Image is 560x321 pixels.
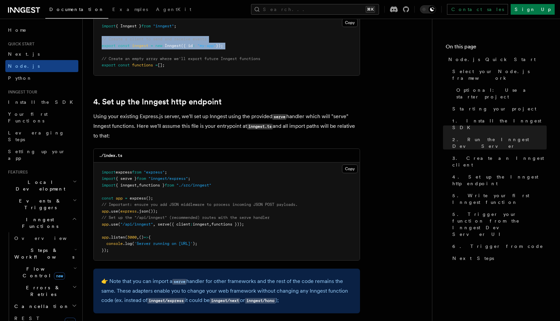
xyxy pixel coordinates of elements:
[12,300,78,312] button: Cancellation
[8,75,32,81] span: Python
[448,56,536,63] span: Node.js Quick Start
[137,176,146,181] span: from
[118,222,120,227] span: (
[5,179,73,192] span: Local Development
[112,7,148,12] span: Examples
[454,84,547,103] a: Optional: Use a starter project
[93,112,360,140] p: Using your existing Express.js server, we'll set up Inngest using the provided handler which will...
[148,235,151,240] span: {
[14,236,83,241] span: Overview
[450,115,547,133] a: 1. Install the Inngest SDK
[211,222,244,227] span: functions }));
[450,190,547,208] a: 5. Write your first Inngest function
[446,43,547,53] h4: On this page
[132,43,148,48] span: inngest
[12,284,72,298] span: Errors & Retries
[452,174,547,187] span: 4. Set up the Inngest http endpoint
[102,176,116,181] span: import
[8,111,48,123] span: Your first Functions
[12,266,73,279] span: Flow Control
[452,192,547,206] span: 5. Write your first Inngest function
[147,298,185,304] code: inngest/express
[141,24,151,28] span: from
[116,183,137,188] span: { inngest
[106,241,123,246] span: console
[452,211,547,238] span: 5. Trigger your function from the Inngest Dev Server UI
[156,7,191,12] span: AgentKit
[456,87,547,100] span: Optional: Use a starter project
[5,176,78,195] button: Local Development
[209,222,211,227] span: ,
[172,278,186,284] a: serve
[193,43,195,48] span: :
[5,60,78,72] a: Node.js
[102,43,116,48] span: export
[5,145,78,164] a: Setting up your app
[102,215,270,220] span: // Set up the "/api/inngest" (recommended) routes with the serve handler
[5,41,34,47] span: Quick start
[5,48,78,60] a: Next.js
[8,130,64,142] span: Leveraging Steps
[153,222,155,227] span: ,
[99,153,122,158] code: ./index.ts
[101,277,352,305] p: 👉 Note that you can import a handler for other frameworks and the rest of the code remains the sa...
[5,216,72,230] span: Inngest Functions
[132,241,134,246] span: (
[169,222,190,227] span: ({ client
[116,24,141,28] span: { Inngest }
[5,108,78,127] a: Your first Functions
[176,183,211,188] span: "./src/inngest"
[8,149,65,161] span: Setting up your app
[148,209,158,214] span: ());
[102,170,116,175] span: import
[8,99,77,105] span: Install the SDK
[137,209,148,214] span: .json
[12,244,78,263] button: Steps & Workflows
[8,63,40,69] span: Node.js
[125,196,127,201] span: =
[102,37,207,41] span: // Create a client to send and receive events
[102,222,109,227] span: app
[116,196,123,201] span: app
[102,209,109,214] span: app
[452,136,547,149] span: 2. Run the Inngest Dev Server
[152,2,195,18] a: AgentKit
[102,63,116,67] span: export
[181,43,193,48] span: ({ id
[366,6,375,13] kbd: ⌘K
[447,4,508,15] a: Contact sales
[120,222,153,227] span: "/api/inngest"
[116,170,132,175] span: express
[452,105,536,112] span: Starting your project
[452,155,547,168] span: 3. Create an Inngest client
[130,196,146,201] span: express
[155,43,162,48] span: new
[132,170,141,175] span: from
[165,183,174,188] span: from
[158,222,169,227] span: serve
[450,65,547,84] a: Select your Node.js framework
[342,165,358,173] button: Copy
[151,43,153,48] span: =
[158,63,165,67] span: [];
[125,235,127,240] span: (
[452,255,494,262] span: Next Steps
[5,72,78,84] a: Python
[452,117,547,131] span: 1. Install the Inngest SDK
[102,24,116,28] span: import
[452,243,543,250] span: 6. Trigger from code
[446,53,547,65] a: Node.js Quick Start
[153,24,174,28] span: "inngest"
[132,63,153,67] span: functions
[12,282,78,300] button: Errors & Retries
[193,222,209,227] span: inngest
[139,235,144,240] span: ()
[342,18,358,27] button: Copy
[12,303,69,310] span: Cancellation
[144,235,148,240] span: =>
[12,232,78,244] a: Overview
[137,183,139,188] span: ,
[12,263,78,282] button: Flow Controlnew
[139,183,165,188] span: functions }
[5,96,78,108] a: Install the SDK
